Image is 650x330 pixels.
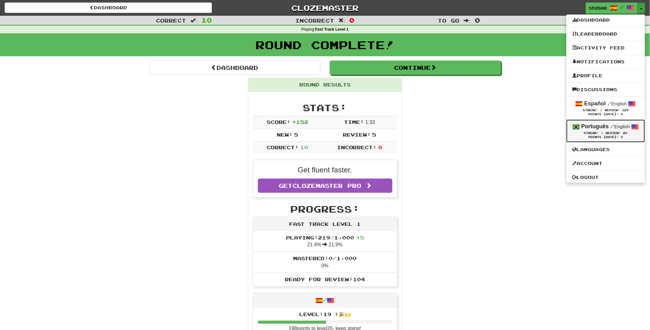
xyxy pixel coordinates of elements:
a: Discussions [566,86,645,94]
a: Leaderboard [566,30,645,38]
a: Clozemaster [221,2,429,13]
h1: Round Complete! [2,39,648,51]
span: Review: [606,131,621,135]
span: / [621,5,624,9]
a: Logout [566,173,645,181]
span: 20 [623,131,627,135]
a: Dashboard [566,16,645,24]
span: Mastered: 0 / 1,000 [293,255,357,261]
span: Stusho [589,5,607,11]
button: Continue [330,61,501,75]
small: English [607,101,627,106]
span: : [338,18,345,23]
span: 10 [201,16,212,24]
strong: Español [584,100,606,107]
span: Incorrect: [337,144,377,150]
div: Points [DATE]: 0 [573,135,639,139]
a: Dashboard [149,61,321,75]
span: : [191,18,197,23]
span: Review: [605,108,620,112]
strong: Fast Track Level 1 [315,27,349,32]
strong: Português [582,123,609,129]
span: To go [438,17,460,23]
small: English [611,124,630,129]
span: Score: [267,119,291,125]
a: Account [566,159,645,167]
a: Notifications [566,58,645,66]
a: Español /English Streak: 1 Review: 129 Points [DATE]: 0 [566,97,645,119]
span: Clozemaster Pro [292,182,361,189]
span: 5 [372,132,376,137]
h2: Progress: [253,204,397,214]
div: Round Results [248,78,402,92]
span: / [611,124,615,129]
div: / [253,293,397,308]
h2: Stats: [253,103,397,113]
span: 0 [378,144,382,150]
li: 21.4% 21.9% [253,231,397,252]
span: Incorrect [295,17,334,23]
span: Playing: 219 / 1,000 [286,235,364,240]
span: + 152 [292,119,308,125]
span: Level: 19 [299,311,351,317]
a: Stusho / [586,2,638,14]
span: 0 [350,16,355,24]
li: 0% [253,252,397,273]
span: Ready for Review: 104 [285,276,365,282]
div: Fast Track Level 1 [253,218,397,231]
span: Correct: [267,144,299,150]
div: Points [DATE]: 0 [573,112,639,116]
a: Activity Feed [566,44,645,52]
span: + 5 [356,235,364,240]
p: Get fluent faster. [258,165,392,175]
span: New: [277,132,293,137]
a: GetClozemaster Pro [258,179,392,193]
a: Português /English Streak: 1 Review: 20 Points [DATE]: 0 [566,120,645,142]
span: 1 : 33 [366,120,375,125]
span: Streak: [583,108,598,112]
span: Review: [343,132,371,137]
a: Dashboard [5,2,212,13]
span: Correct [156,17,186,23]
span: / [607,101,611,106]
span: Streak: [584,131,599,135]
span: 0 [475,16,480,24]
span: 10 [300,144,308,150]
span: 1 [600,108,602,112]
a: Languages [566,146,645,154]
span: : [464,18,471,23]
span: 1 [601,131,604,135]
span: 129 [622,108,628,112]
span: 5 [294,132,298,137]
a: Profile [566,72,645,80]
span: ⬆🎉🙌 [331,311,351,317]
span: Time: [344,119,364,125]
